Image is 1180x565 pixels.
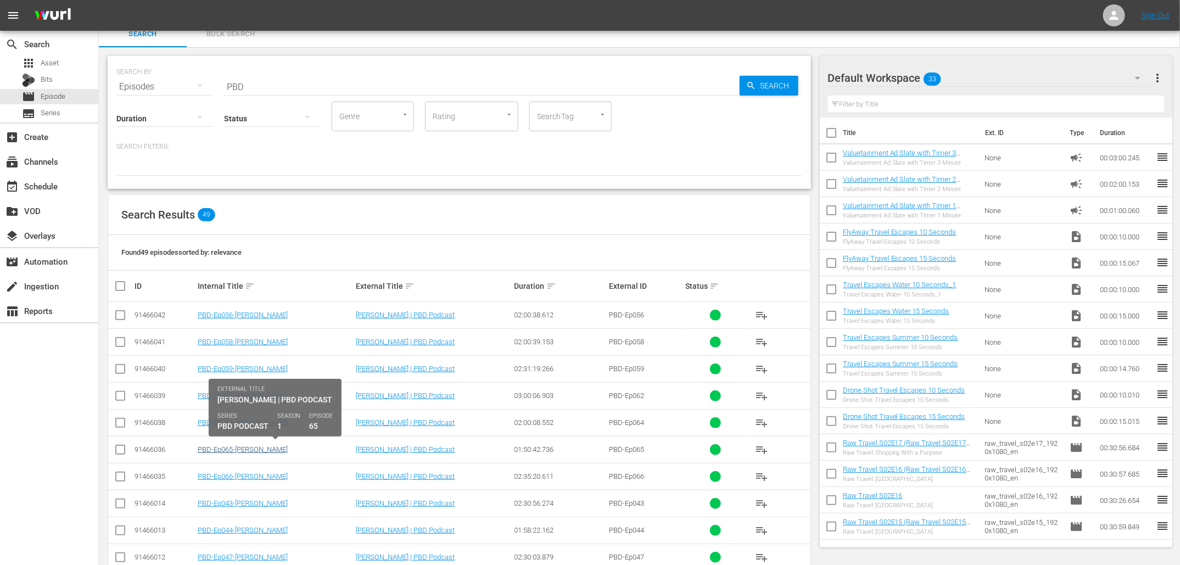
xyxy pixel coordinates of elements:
span: PBD-Ep043 [609,499,645,507]
th: Ext. ID [978,118,1063,148]
td: 00:30:56.684 [1095,434,1156,461]
span: reorder [1156,203,1169,216]
td: 00:02:00.153 [1095,171,1156,197]
span: sort [709,281,719,291]
th: Duration [1093,118,1159,148]
a: PBD-Ep065-[PERSON_NAME] [198,445,288,454]
div: Episodes [116,71,213,102]
span: Create [5,131,19,144]
span: reorder [1156,230,1169,243]
span: Ad [1070,151,1083,164]
a: Valuetainment Ad Slate with Timer 1 Minute [843,202,961,218]
span: Ad [1070,204,1083,217]
td: 00:01:00.060 [1095,197,1156,223]
div: 91466036 [135,445,194,454]
span: PBD-Ep058 [609,338,645,346]
a: [PERSON_NAME] | PBD Podcast [356,391,455,400]
div: 91466041 [135,338,194,346]
a: Raw Travel S02E16 [843,491,903,500]
a: Raw Travel S02E16 (Raw Travel S02E16 (VARIANT)) [843,465,971,482]
a: PBD-Ep056-[PERSON_NAME] [198,311,288,319]
a: Sign Out [1141,11,1170,20]
a: PBD-Ep043-[PERSON_NAME] [198,499,288,507]
span: playlist_add [755,309,768,322]
span: Episode [1070,520,1083,533]
span: reorder [1156,519,1169,533]
div: 91466012 [135,553,194,561]
div: External ID [609,282,682,290]
td: None [980,382,1065,408]
span: VOD [5,205,19,218]
div: 91466038 [135,418,194,427]
span: reorder [1156,309,1169,322]
div: FlyAway Travel Escapes 10 Seconds [843,238,957,245]
a: FlyAway Travel Escapes 15 Seconds [843,254,957,262]
button: more_vert [1151,65,1164,91]
div: Raw Travel: [GEOGRAPHIC_DATA] [843,476,976,483]
span: Schedule [5,180,19,193]
div: Raw Travel: [GEOGRAPHIC_DATA] [843,502,933,509]
span: reorder [1156,440,1169,454]
td: raw_travel_s02e15_1920x1080_en [980,513,1065,540]
div: 91466013 [135,526,194,534]
div: 02:30:56.274 [514,499,606,507]
td: 00:00:15.015 [1095,408,1156,434]
span: 33 [924,68,941,91]
span: Search [5,38,19,51]
span: Episode [22,90,35,103]
span: PBD-Ep065 [609,445,645,454]
span: PBD-Ep047 [609,553,645,561]
td: None [980,144,1065,171]
th: Type [1063,118,1093,148]
span: Reports [5,305,19,318]
div: 02:31:19.266 [514,365,606,373]
a: Drone Shot Travel Escapes 10 Seconds [843,386,965,394]
a: [PERSON_NAME] | PBD Podcast [356,445,455,454]
td: 00:00:15.067 [1095,250,1156,276]
a: Drone Shot Travel Escapes 15 Seconds [843,412,965,421]
span: Search [756,76,798,96]
a: Raw Travel S02E15 (Raw Travel S02E15 (VARIANT)) [843,518,971,534]
div: Bits [22,74,35,87]
button: playlist_add [748,302,775,328]
button: playlist_add [748,410,775,436]
td: 00:30:57.685 [1095,461,1156,487]
a: Valuetainment Ad Slate with Timer 3 Minute [843,149,961,165]
span: sort [546,281,556,291]
div: Default Workspace [828,63,1151,93]
span: Video [1070,362,1083,375]
a: PBD-Ep058-[PERSON_NAME] [198,338,288,346]
div: FlyAway Travel Escapes 15 Seconds [843,265,957,272]
span: Video [1070,309,1083,322]
td: raw_travel_s02e17_1920x1080_en [980,434,1065,461]
td: raw_travel_s02e16_1920x1080_en [980,487,1065,513]
button: Open [597,109,608,120]
span: reorder [1156,414,1169,427]
span: Episode [1070,494,1083,507]
span: reorder [1156,256,1169,269]
td: None [980,197,1065,223]
span: playlist_add [755,443,768,456]
span: Asset [41,58,59,69]
td: None [980,250,1065,276]
span: Video [1070,388,1083,401]
a: Raw Travel S02E17 (Raw Travel S02E17 (VARIANT)) [843,439,971,455]
span: PBD-Ep059 [609,365,645,373]
span: PBD-Ep056 [609,311,645,319]
span: Video [1070,256,1083,270]
td: 00:00:10.000 [1095,276,1156,303]
th: Title [843,118,979,148]
button: playlist_add [748,463,775,490]
span: playlist_add [755,416,768,429]
span: playlist_add [755,551,768,564]
div: Valuetainment Ad Slate with Timer 1 Minute [843,212,976,219]
span: Search [105,28,180,41]
span: reorder [1156,335,1169,348]
div: Travel Escapes Summer 15 Seconds [843,370,958,377]
button: Open [504,109,514,120]
div: ID [135,282,194,290]
div: 91466039 [135,391,194,400]
td: 00:03:00.245 [1095,144,1156,171]
span: Bits [41,74,53,85]
a: Travel Escapes Summer 10 Seconds [843,333,958,342]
